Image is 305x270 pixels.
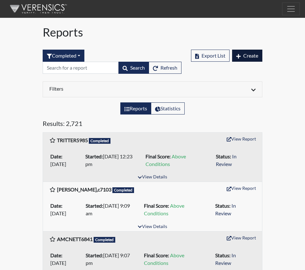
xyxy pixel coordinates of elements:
button: View Details [135,173,170,182]
button: Create [232,50,262,62]
li: [DATE] [48,151,83,169]
span: Above Conditions [144,252,184,266]
button: Search [118,62,149,74]
span: Search [130,65,145,71]
button: Export List [191,50,230,62]
button: View Report [224,183,259,193]
div: Click to expand/collapse filters [45,86,260,93]
div: Filter by interview status [43,50,84,62]
b: Status: [215,203,231,209]
b: Final Score: [145,153,171,159]
b: AMCNETT6841 [57,236,93,242]
span: Refresh [160,65,177,71]
span: Create [243,52,258,59]
label: View the list of reports [120,102,151,114]
button: View Report [224,233,259,243]
button: Refresh [149,62,181,74]
span: Completed [112,187,134,193]
h6: Filters [49,86,148,92]
span: In Review [215,252,236,266]
li: [DATE] [48,250,83,268]
span: Completed [94,237,115,243]
input: Search by Registration ID, Interview Number, or Investigation Name. [43,62,119,74]
b: TRITTER5985 [57,137,88,143]
b: Started: [85,153,103,159]
b: Started: [86,252,103,258]
b: Status: [215,252,231,258]
b: Date: [50,203,62,209]
li: [DATE] [48,201,83,218]
button: Toggle navigation [282,3,300,15]
span: Completed [89,138,110,144]
li: [DATE] 9:07 pm [83,250,141,268]
label: View statistics about completed interviews [151,102,185,114]
b: [PERSON_NAME],c7103 [57,186,111,192]
span: In Review [216,153,237,167]
b: Final Score: [144,252,169,258]
li: [DATE] 9:09 am [83,201,141,218]
b: Started: [86,203,103,209]
button: View Report [224,134,259,144]
span: Export List [202,52,225,59]
button: Completed [43,50,84,62]
b: Date: [50,252,62,258]
b: Date: [50,153,62,159]
span: Above Conditions [145,153,186,167]
h5: Results: 2,721 [43,120,262,130]
b: Status: [216,153,231,159]
h1: Reports [43,25,262,39]
b: Final Score: [144,203,169,209]
button: View Details [135,223,170,231]
li: [DATE] 12:23 pm [83,151,143,169]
